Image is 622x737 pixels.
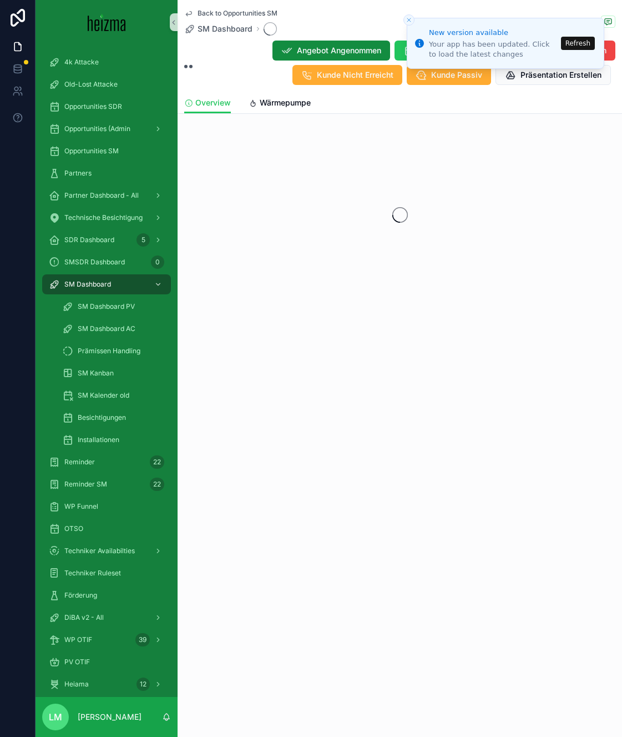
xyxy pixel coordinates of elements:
span: SM Dashboard [64,280,111,289]
a: Installationen [55,430,171,450]
span: DiBA v2 - All [64,613,104,622]
div: 39 [135,633,150,646]
span: SM Dashboard AC [78,324,135,333]
a: WP OTIF39 [42,630,171,650]
div: New version available [429,27,558,38]
span: Overview [195,97,231,108]
div: scrollable content [36,44,178,697]
a: SM Dashboard [42,274,171,294]
span: Back to Opportunities SM [198,9,277,18]
a: Partner Dashboard - All [42,185,171,205]
a: PV OTIF [42,652,171,672]
span: Opportunities SDR [64,102,122,111]
button: Angebot Angenommen [272,41,390,61]
span: Kunde Passiv [431,69,482,81]
span: Opportunities (Admin [64,124,130,133]
button: Close toast [403,14,414,26]
a: Techniker Ruleset [42,563,171,583]
span: Opportunities SM [64,147,119,156]
div: 22 [150,478,164,491]
div: Your app has been updated. Click to load the latest changes [429,39,558,59]
span: Old-Lost Attacke [64,80,118,89]
a: Techniker Availabilties [42,541,171,561]
a: SM Dashboard [184,23,252,34]
span: Techniker Availabilties [64,547,135,555]
span: Kunde Nicht Erreicht [317,69,393,81]
span: 4k Attacke [64,58,99,67]
span: LM [49,710,62,724]
p: [PERSON_NAME] [78,711,141,723]
a: SDR Dashboard5 [42,230,171,250]
span: Besichtigungen [78,413,126,422]
span: WP OTIF [64,635,92,644]
span: Heiama [64,680,89,689]
a: 4k Attacke [42,52,171,72]
span: Förderung [64,591,97,600]
a: Opportunities SM [42,141,171,161]
span: Installationen [78,435,119,444]
span: SM Dashboard PV [78,302,135,311]
a: Partners [42,163,171,183]
img: App logo [88,13,126,31]
a: Förderung [42,585,171,605]
button: Präsentation Erstellen [495,65,611,85]
span: Reminder SM [64,480,107,489]
a: Reminder SM22 [42,474,171,494]
a: DiBA v2 - All [42,608,171,628]
span: PV OTIF [64,658,90,666]
a: Overview [184,93,231,114]
span: SMSDR Dashboard [64,258,125,267]
button: Kunde Nicht Erreicht [292,65,402,85]
a: SMSDR Dashboard0 [42,252,171,272]
a: SM Kanban [55,363,171,383]
div: 5 [136,233,150,247]
span: SDR Dashboard [64,235,114,244]
a: Prämissen Handling [55,341,171,361]
a: Opportunities SDR [42,97,171,117]
a: Wärmepumpe [249,93,311,115]
span: Partner Dashboard - All [64,191,139,200]
span: WP Funnel [64,502,98,511]
a: Old-Lost Attacke [42,74,171,94]
div: 12 [136,678,150,691]
span: Wärmepumpe [260,97,311,108]
a: SM Dashboard PV [55,297,171,317]
a: Besichtigungen [55,408,171,428]
button: Kunde Passiv [407,65,491,85]
span: SM Kalender old [78,391,129,400]
span: OTSO [64,524,83,533]
a: WP Funnel [42,497,171,517]
div: 0 [151,255,164,269]
a: Technische Besichtigung [42,208,171,228]
div: 22 [150,455,164,469]
span: Partners [64,169,92,178]
a: SM Kalender old [55,385,171,405]
span: Präsentation Erstellen [520,69,601,81]
button: Technische Besichtigung [395,41,521,61]
span: Techniker Ruleset [64,569,121,578]
a: Reminder22 [42,452,171,472]
a: Opportunities (Admin [42,119,171,139]
span: Reminder [64,458,95,467]
span: Prämissen Handling [78,347,140,355]
a: SM Dashboard AC [55,319,171,339]
span: Angebot Angenommen [297,45,381,56]
a: Back to Opportunities SM [184,9,277,18]
a: Heiama12 [42,674,171,694]
span: Technische Besichtigung [64,213,143,222]
a: OTSO [42,519,171,539]
span: SM Kanban [78,369,114,378]
button: Refresh [561,37,595,50]
span: SM Dashboard [198,23,252,34]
